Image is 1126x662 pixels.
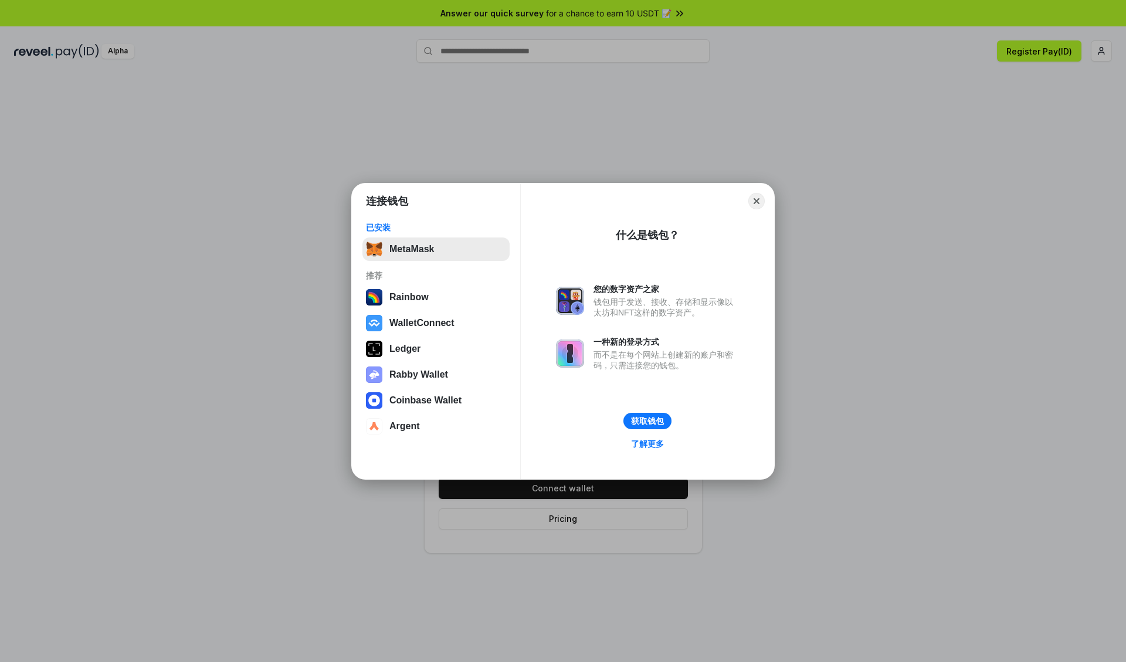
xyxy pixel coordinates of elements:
[366,341,382,357] img: svg+xml,%3Csvg%20xmlns%3D%22http%3A%2F%2Fwww.w3.org%2F2000%2Fsvg%22%20width%3D%2228%22%20height%3...
[593,284,739,294] div: 您的数字资产之家
[362,311,510,335] button: WalletConnect
[616,228,679,242] div: 什么是钱包？
[389,395,462,406] div: Coinbase Wallet
[366,194,408,208] h1: 连接钱包
[362,237,510,261] button: MetaMask
[593,297,739,318] div: 钱包用于发送、接收、存储和显示像以太坊和NFT这样的数字资产。
[366,418,382,434] img: svg+xml,%3Csvg%20width%3D%2228%22%20height%3D%2228%22%20viewBox%3D%220%200%2028%2028%22%20fill%3D...
[389,421,420,432] div: Argent
[624,436,671,451] a: 了解更多
[631,416,664,426] div: 获取钱包
[366,289,382,305] img: svg+xml,%3Csvg%20width%3D%22120%22%20height%3D%22120%22%20viewBox%3D%220%200%20120%20120%22%20fil...
[366,270,506,281] div: 推荐
[623,413,671,429] button: 获取钱包
[362,389,510,412] button: Coinbase Wallet
[366,366,382,383] img: svg+xml,%3Csvg%20xmlns%3D%22http%3A%2F%2Fwww.w3.org%2F2000%2Fsvg%22%20fill%3D%22none%22%20viewBox...
[556,287,584,315] img: svg+xml,%3Csvg%20xmlns%3D%22http%3A%2F%2Fwww.w3.org%2F2000%2Fsvg%22%20fill%3D%22none%22%20viewBox...
[362,415,510,438] button: Argent
[389,344,420,354] div: Ledger
[593,337,739,347] div: 一种新的登录方式
[389,318,455,328] div: WalletConnect
[362,286,510,309] button: Rainbow
[362,337,510,361] button: Ledger
[366,392,382,409] img: svg+xml,%3Csvg%20width%3D%2228%22%20height%3D%2228%22%20viewBox%3D%220%200%2028%2028%22%20fill%3D...
[366,241,382,257] img: svg+xml,%3Csvg%20fill%3D%22none%22%20height%3D%2233%22%20viewBox%3D%220%200%2035%2033%22%20width%...
[631,439,664,449] div: 了解更多
[389,292,429,303] div: Rainbow
[748,193,765,209] button: Close
[389,244,434,254] div: MetaMask
[389,369,448,380] div: Rabby Wallet
[362,363,510,386] button: Rabby Wallet
[366,222,506,233] div: 已安装
[556,340,584,368] img: svg+xml,%3Csvg%20xmlns%3D%22http%3A%2F%2Fwww.w3.org%2F2000%2Fsvg%22%20fill%3D%22none%22%20viewBox...
[366,315,382,331] img: svg+xml,%3Csvg%20width%3D%2228%22%20height%3D%2228%22%20viewBox%3D%220%200%2028%2028%22%20fill%3D...
[593,349,739,371] div: 而不是在每个网站上创建新的账户和密码，只需连接您的钱包。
